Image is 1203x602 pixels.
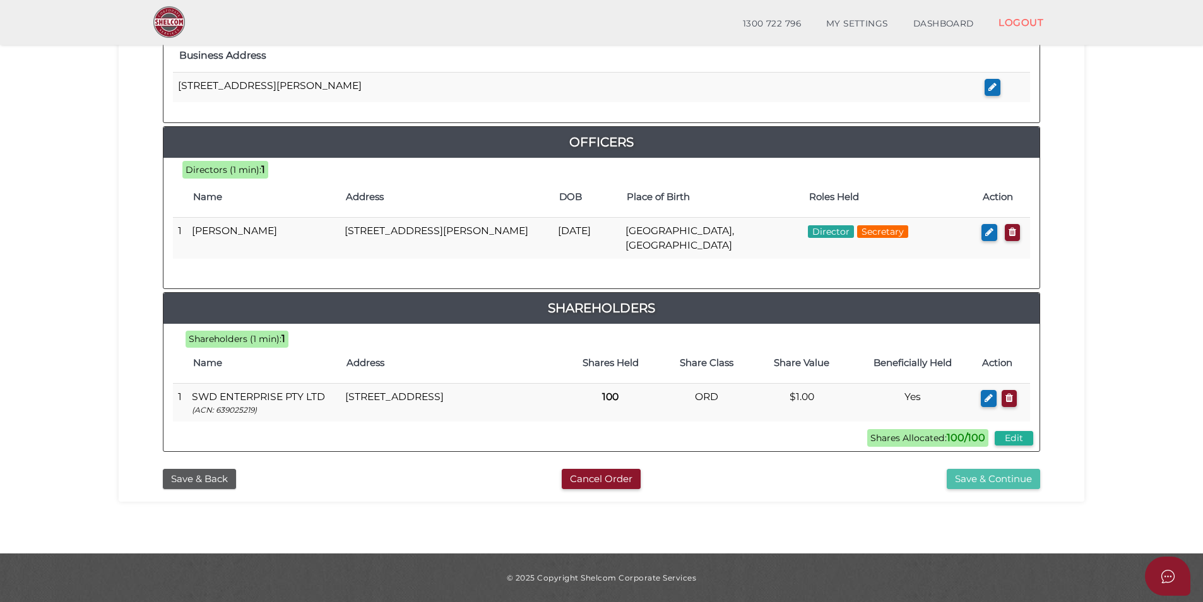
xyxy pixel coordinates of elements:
[947,432,985,444] b: 100/100
[173,73,980,102] td: [STREET_ADDRESS][PERSON_NAME]
[986,9,1056,35] a: LOGOUT
[627,192,796,203] h4: Place of Birth
[187,218,340,259] td: [PERSON_NAME]
[173,384,187,422] td: 1
[281,333,285,345] b: 1
[193,192,333,203] h4: Name
[173,39,980,73] th: Business Address
[163,469,236,490] button: Save & Back
[620,218,802,259] td: [GEOGRAPHIC_DATA], [GEOGRAPHIC_DATA]
[808,225,854,238] span: Director
[562,469,641,490] button: Cancel Order
[173,218,187,259] td: 1
[569,358,653,369] h4: Shares Held
[850,384,976,422] td: Yes
[809,192,971,203] h4: Roles Held
[553,218,621,259] td: [DATE]
[559,192,615,203] h4: DOB
[867,429,988,447] span: Shares Allocated:
[901,11,987,37] a: DASHBOARD
[128,572,1075,583] div: © 2025 Copyright Shelcom Corporate Services
[754,384,850,422] td: $1.00
[658,384,754,422] td: ORD
[814,11,901,37] a: MY SETTINGS
[261,163,265,175] b: 1
[346,192,547,203] h4: Address
[192,404,335,415] p: (ACN: 639025219)
[857,225,908,238] span: Secretary
[856,358,969,369] h4: Beneficially Held
[1145,557,1190,596] button: Open asap
[730,11,814,37] a: 1300 722 796
[187,384,340,422] td: SWD ENTERPRISE PTY LTD
[665,358,747,369] h4: Share Class
[186,164,261,175] span: Directors (1 min):
[347,358,556,369] h4: Address
[193,358,334,369] h4: Name
[995,431,1033,446] button: Edit
[983,192,1024,203] h4: Action
[163,132,1040,152] a: Officers
[189,333,281,345] span: Shareholders (1 min):
[982,358,1024,369] h4: Action
[163,298,1040,318] a: Shareholders
[761,358,843,369] h4: Share Value
[947,469,1040,490] button: Save & Continue
[602,391,619,403] b: 100
[340,384,562,422] td: [STREET_ADDRESS]
[340,218,553,259] td: [STREET_ADDRESS][PERSON_NAME]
